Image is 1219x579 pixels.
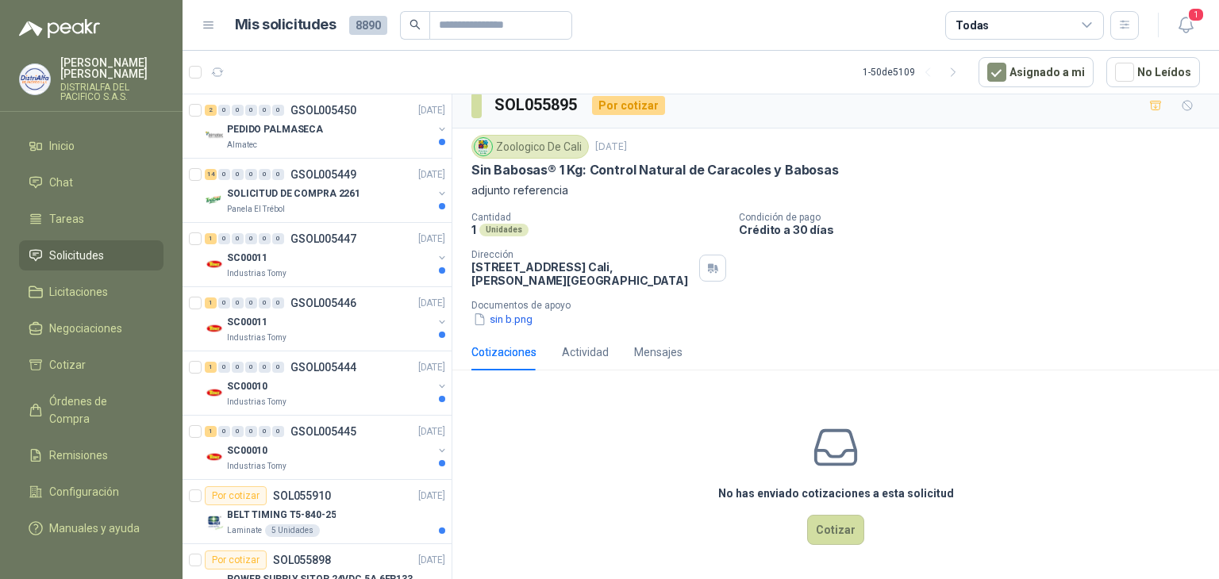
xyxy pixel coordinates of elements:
[227,508,336,523] p: BELT TIMING T5-840-25
[418,167,445,182] p: [DATE]
[49,174,73,191] span: Chat
[205,229,448,280] a: 1 0 0 0 0 0 GSOL005447[DATE] Company LogoSC00011Industrias Tomy
[418,360,445,375] p: [DATE]
[259,105,271,116] div: 0
[259,426,271,437] div: 0
[471,162,839,178] p: Sin Babosas® 1 Kg: Control Natural de Caracoles y Babosas
[471,260,693,287] p: [STREET_ADDRESS] Cali , [PERSON_NAME][GEOGRAPHIC_DATA]
[349,16,387,35] span: 8890
[235,13,336,36] h1: Mis solicitudes
[49,447,108,464] span: Remisiones
[227,460,286,473] p: Industrias Tomy
[475,138,492,155] img: Company Logo
[245,362,257,373] div: 0
[49,283,108,301] span: Licitaciones
[592,96,665,115] div: Por cotizar
[227,267,286,280] p: Industrias Tomy
[227,203,285,216] p: Panela El Trébol
[272,233,284,244] div: 0
[471,343,536,361] div: Cotizaciones
[205,101,448,151] a: 2 0 0 0 0 0 GSOL005450[DATE] Company LogoPEDIDO PALMASECAAlmatec
[418,489,445,504] p: [DATE]
[418,553,445,568] p: [DATE]
[205,233,217,244] div: 1
[205,358,448,408] a: 1 0 0 0 0 0 GSOL005444[DATE] Company LogoSC00010Industrias Tomy
[232,426,244,437] div: 0
[259,169,271,180] div: 0
[227,315,267,330] p: SC00011
[471,135,589,159] div: Zoologico De Cali
[232,297,244,309] div: 0
[205,255,224,274] img: Company Logo
[245,105,257,116] div: 0
[232,362,244,373] div: 0
[19,313,163,343] a: Negociaciones
[479,224,529,236] div: Unidades
[227,332,286,344] p: Industrias Tomy
[205,297,217,309] div: 1
[49,520,140,537] span: Manuales y ayuda
[205,512,224,531] img: Company Logo
[259,233,271,244] div: 0
[273,490,331,501] p: SOL055910
[19,513,163,543] a: Manuales y ayuda
[979,57,1094,87] button: Asignado a mi
[290,169,356,180] p: GSOL005449
[227,396,286,408] p: Industrias Tomy
[471,311,534,328] button: sin b.png
[1106,57,1200,87] button: No Leídos
[60,57,163,79] p: [PERSON_NAME] [PERSON_NAME]
[205,426,217,437] div: 1
[1171,11,1200,40] button: 1
[218,233,230,244] div: 0
[218,105,230,116] div: 0
[259,362,271,373] div: 0
[562,343,609,361] div: Actividad
[205,190,224,209] img: Company Logo
[245,297,257,309] div: 0
[183,480,452,544] a: Por cotizarSOL055910[DATE] Company LogoBELT TIMING T5-840-25Laminate5 Unidades
[19,350,163,380] a: Cotizar
[418,296,445,311] p: [DATE]
[272,105,284,116] div: 0
[418,424,445,439] p: [DATE]
[595,140,627,155] p: [DATE]
[19,167,163,197] a: Chat
[232,105,244,116] div: 0
[19,19,100,38] img: Logo peakr
[471,223,476,236] p: 1
[232,169,244,180] div: 0
[218,362,230,373] div: 0
[205,362,217,373] div: 1
[49,483,119,500] span: Configuración
[471,300,1213,311] p: Documentos de apoyo
[739,212,1213,223] p: Condición de pago
[232,233,244,244] div: 0
[410,19,421,30] span: search
[956,17,989,34] div: Todas
[245,233,257,244] div: 0
[471,249,693,260] p: Dirección
[245,169,257,180] div: 0
[205,486,267,505] div: Por cotizar
[49,210,84,228] span: Tareas
[272,362,284,373] div: 0
[205,165,448,216] a: 14 0 0 0 0 0 GSOL005449[DATE] Company LogoSOLICITUD DE COMPRA 2261Panela El Trébol
[60,82,163,102] p: DISTRIALFA DEL PACIFICO S.A.S.
[471,212,726,223] p: Cantidad
[205,293,448,344] a: 1 0 0 0 0 0 GSOL005446[DATE] Company LogoSC00011Industrias Tomy
[739,223,1213,236] p: Crédito a 30 días
[19,440,163,470] a: Remisiones
[290,426,356,437] p: GSOL005445
[19,204,163,234] a: Tareas
[20,64,50,94] img: Company Logo
[205,169,217,180] div: 14
[418,232,445,247] p: [DATE]
[49,320,122,337] span: Negociaciones
[19,477,163,507] a: Configuración
[227,139,257,151] p: Almatec
[218,297,230,309] div: 0
[863,59,966,85] div: 1 - 50 de 5109
[49,356,86,374] span: Cotizar
[205,126,224,145] img: Company Logo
